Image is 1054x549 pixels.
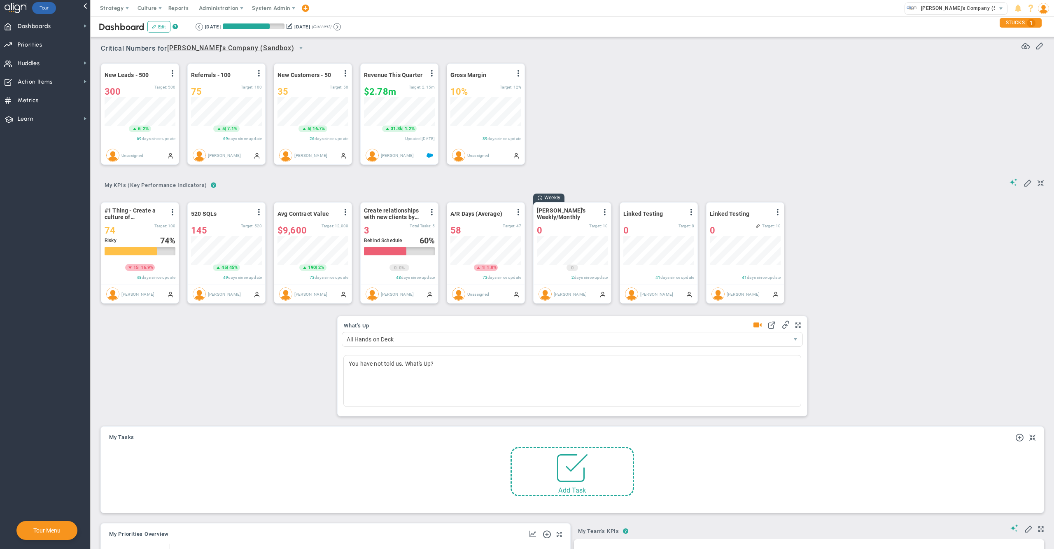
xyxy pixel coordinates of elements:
span: 145 [191,225,207,236]
span: 16.9% [141,265,153,270]
span: 48 [137,275,142,280]
span: Revenue This Quarter [364,72,422,78]
span: My Priorities Overview [109,531,169,537]
span: 45% [229,265,238,270]
span: 26 [310,136,315,141]
span: Unassigned [121,153,144,157]
span: 58 [450,225,461,236]
button: Go to previous period [196,23,203,30]
span: Suggestions (AI Feature) [1010,178,1018,186]
span: Edit My KPIs [1024,524,1033,533]
span: Administration [199,5,238,11]
span: Manually Updated [254,291,260,297]
span: 5 [308,126,310,132]
span: (Current) [312,23,331,30]
span: 10 [776,224,781,228]
span: 520 [254,224,262,228]
span: select [995,3,1007,14]
span: Action Items [18,73,53,91]
span: Linked Testing [710,210,749,217]
span: Metrics [18,92,39,109]
span: 0 [710,225,715,236]
span: | [402,126,403,131]
span: days since update [574,275,608,280]
span: Edit My KPIs [1024,178,1032,187]
span: Manually Updated [167,152,174,159]
span: [PERSON_NAME]'s Weekly/Monthly [537,207,597,220]
img: Miguel Cabrera [279,149,292,162]
div: Period Progress: 76% Day 70 of 91 with 21 remaining. [223,23,284,29]
span: Manually Updated [513,152,520,159]
span: 5 [222,126,225,132]
span: Critical Numbers for [101,41,310,56]
span: Manually Updated [513,291,520,297]
span: 500 [168,85,175,89]
span: [PERSON_NAME] [381,153,414,157]
span: [PERSON_NAME] [381,292,414,296]
span: $9,600 [277,225,307,236]
span: 12% [513,85,521,89]
span: 2% [143,126,149,131]
span: Behind Schedule [364,238,402,243]
span: 0 [537,225,542,236]
span: 520 SQLs [191,210,217,217]
span: 41 [655,275,660,280]
img: Unassigned [106,149,119,162]
span: 12,000 [335,224,348,228]
div: Add Task [512,486,633,494]
span: 5 [432,224,435,228]
button: Edit [147,21,170,33]
span: 47 [516,224,521,228]
span: Dashboards [18,18,51,35]
span: System Admin [252,5,290,11]
span: [PERSON_NAME] [208,153,241,157]
span: [PERSON_NAME]'s Company (Sandbox) [917,3,1017,14]
span: | [140,126,142,131]
span: 15 [133,264,138,271]
span: My KPIs (Key Performance Indicators) [101,179,211,192]
span: My Team's KPIs [574,525,623,538]
button: My KPIs (Key Performance Indicators) [101,179,211,193]
span: | [138,265,140,270]
button: Go to next period [333,23,341,30]
span: Manually Updated [427,291,433,297]
span: Target: [322,224,334,228]
img: 33318.Company.photo [907,3,917,13]
button: My Priorities Overview [109,531,169,538]
span: 2,154,350 [422,85,435,89]
button: My Team's KPIs [574,525,623,539]
span: days since update [142,136,175,141]
span: Manually Updated [599,291,606,297]
span: | [316,265,317,270]
span: 3 [364,225,369,236]
img: Katie Williams [193,149,206,162]
span: Risky [105,238,117,243]
span: 2% [318,265,324,270]
span: My Tasks [109,435,134,440]
span: 1 [482,264,484,271]
span: days since update [487,275,521,280]
span: 75 [191,86,202,97]
span: select [294,41,308,55]
span: Target: [154,224,167,228]
span: select [788,332,802,346]
span: [PERSON_NAME]'s Company (Sandbox) [167,43,294,54]
span: 41 [742,275,747,280]
span: $2,784,706 [364,86,396,97]
span: 31.8k [391,126,402,132]
div: % [420,236,435,245]
span: 1.8% [487,265,497,270]
span: Create relationships with new clients by attending 5 Networking Sessions [364,207,424,220]
span: | [227,265,228,270]
span: 100 [168,224,175,228]
span: 0 [571,265,574,271]
span: Linked to <span class='icon ico-daily-huddle-feather' style='margin-right: 5px;'></span>All Hands... [756,224,760,228]
span: Suggestions (AI Feature) [1010,524,1019,532]
span: Gross Margin [450,72,486,78]
span: 2 [571,275,574,280]
span: Learn [18,110,33,128]
span: A/R Days (Average) [450,210,502,217]
span: Manually Updated [254,152,260,159]
span: Referrals - 100 [191,72,231,78]
div: [DATE] [294,23,310,30]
